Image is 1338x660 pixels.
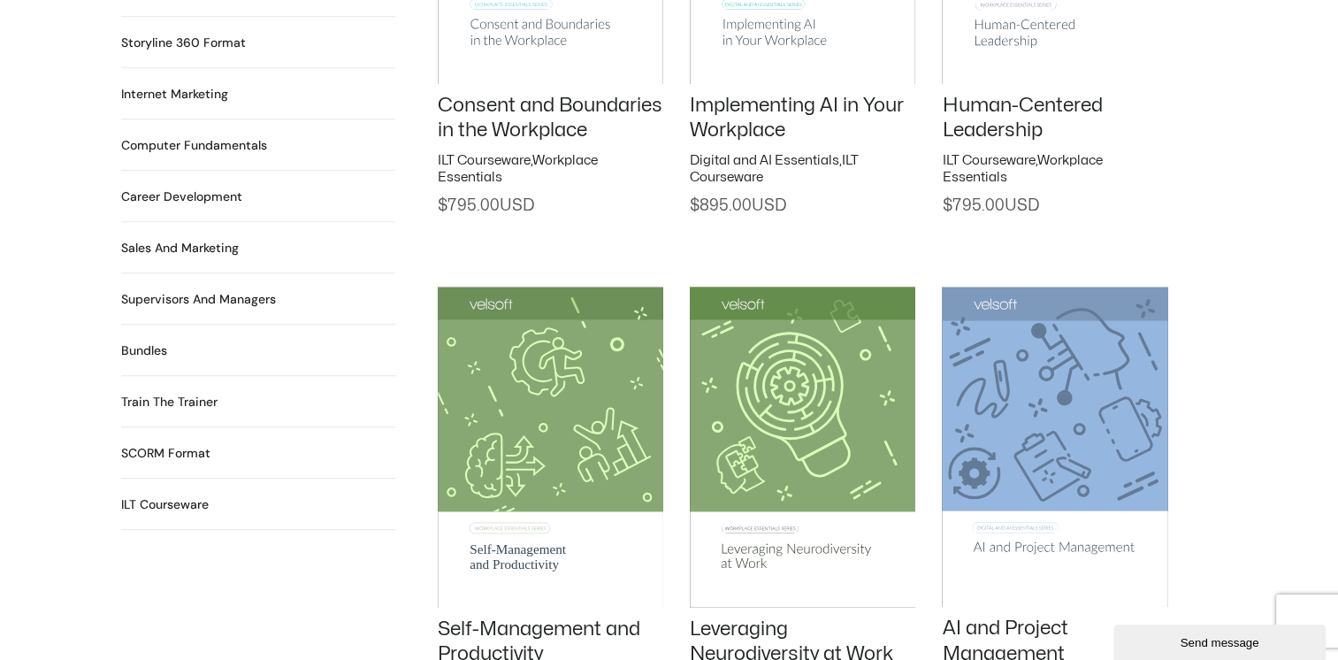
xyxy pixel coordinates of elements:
[942,198,1038,213] span: 795.00
[690,96,904,141] a: Implementing AI in Your Workplace
[121,342,167,360] a: Visit product category Bundles
[121,342,167,360] h2: Bundles
[121,188,242,206] a: Visit product category Career Development
[438,198,447,213] span: $
[121,393,218,411] a: Visit product category Train the Trainer
[121,444,210,463] h2: SCORM Format
[121,85,228,104] h2: Internet Marketing
[438,154,531,167] a: ILT Courseware
[121,188,242,206] h2: Career Development
[121,444,210,463] a: Visit product category SCORM Format
[121,34,246,52] a: Visit product category Storyline 360 Format
[690,198,786,213] span: 895.00
[121,34,246,52] h2: Storyline 360 Format
[121,495,209,514] a: Visit product category ILT Courseware
[690,198,700,213] span: $
[121,239,239,257] a: Visit product category Sales and Marketing
[438,96,662,141] a: Consent and Boundaries in the Workplace
[1113,621,1329,660] iframe: chat widget
[121,85,228,104] a: Visit product category Internet Marketing
[438,198,534,213] span: 795.00
[121,136,267,155] a: Visit product category Computer Fundamentals
[121,290,276,309] a: Visit product category Supervisors and Managers
[121,290,276,309] h2: Supervisors and Managers
[121,136,267,155] h2: Computer Fundamentals
[942,198,952,213] span: $
[121,239,239,257] h2: Sales and Marketing
[942,96,1102,141] a: Human-Centered Leadership
[121,393,218,411] h2: Train the Trainer
[438,152,663,187] h2: ,
[121,495,209,514] h2: ILT Courseware
[690,154,839,167] a: Digital and AI Essentials
[690,152,915,187] h2: ,
[942,154,1035,167] a: ILT Courseware
[942,152,1167,187] h2: ,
